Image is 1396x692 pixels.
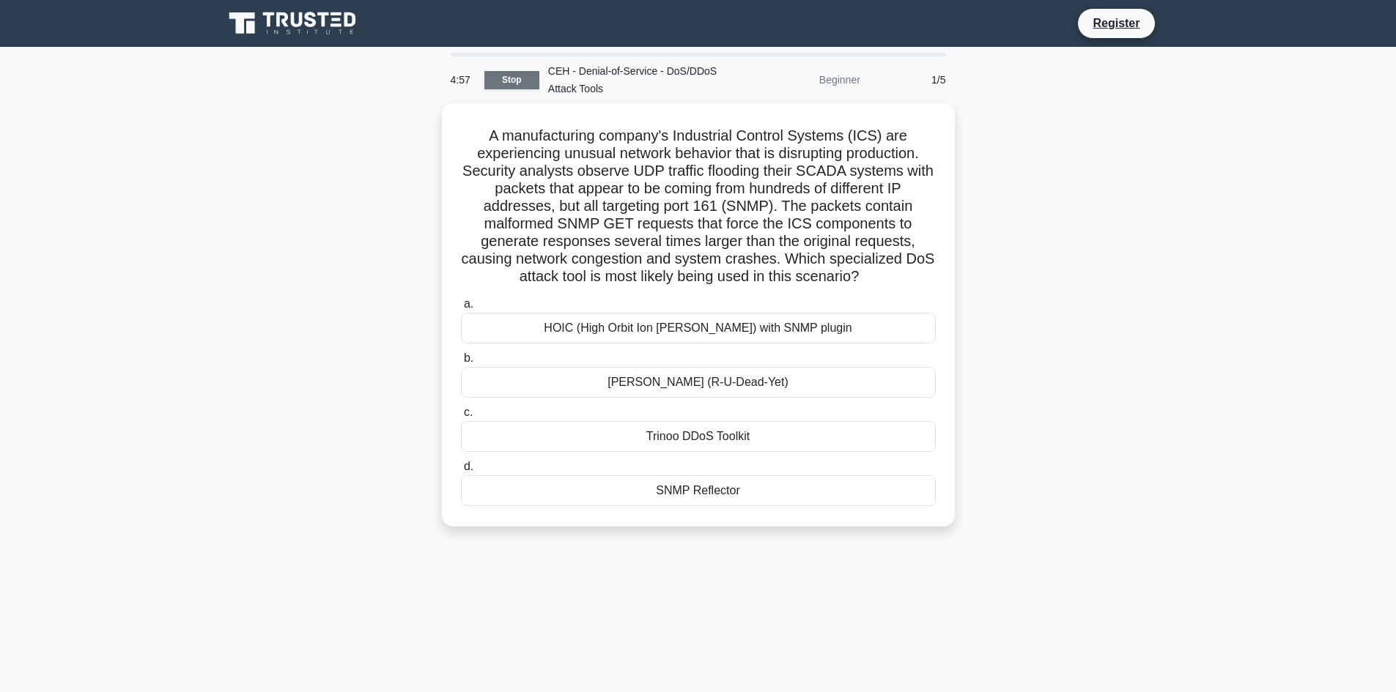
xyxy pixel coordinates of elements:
[461,421,936,452] div: Trinoo DDoS Toolkit
[461,475,936,506] div: SNMP Reflector
[459,127,937,286] h5: A manufacturing company's Industrial Control Systems (ICS) are experiencing unusual network behav...
[741,65,869,94] div: Beginner
[464,351,473,364] span: b.
[464,297,473,310] span: a.
[1084,14,1148,32] a: Register
[869,65,955,94] div: 1/5
[461,313,936,343] div: HOIC (High Orbit Ion [PERSON_NAME]) with SNMP plugin
[464,406,473,418] span: c.
[539,56,741,103] div: CEH - Denial-of-Service - DoS/DDoS Attack Tools
[461,367,936,398] div: [PERSON_NAME] (R-U-Dead-Yet)
[464,460,473,472] span: d.
[484,71,539,89] a: Stop
[442,65,484,94] div: 4:57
